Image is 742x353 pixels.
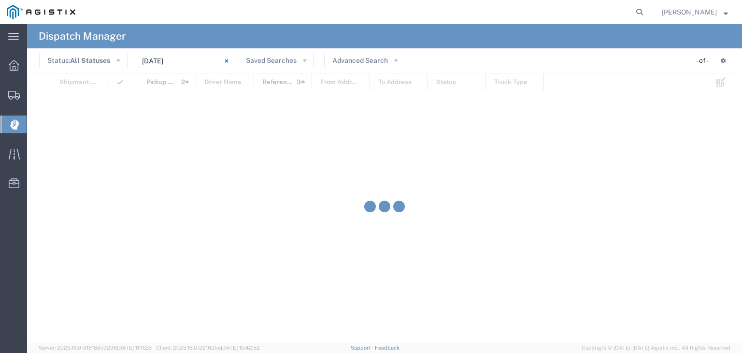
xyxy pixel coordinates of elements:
[7,5,75,19] img: logo
[324,53,405,68] button: Advanced Search
[156,345,260,351] span: Client: 2025.16.0-22162be
[117,345,152,351] span: [DATE] 11:11:28
[661,6,728,18] button: [PERSON_NAME]
[582,344,730,352] span: Copyright © [DATE]-[DATE] Agistix Inc., All Rights Reserved
[39,345,152,351] span: Server: 2025.16.0-91816dc9296
[662,7,717,17] span: Lorretta Ayala
[238,53,314,68] button: Saved Searches
[39,24,126,48] h4: Dispatch Manager
[375,345,400,351] a: Feedback
[221,345,260,351] span: [DATE] 10:42:52
[39,53,128,68] button: Status:All Statuses
[696,56,713,66] div: - of -
[70,57,110,64] span: All Statuses
[351,345,375,351] a: Support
